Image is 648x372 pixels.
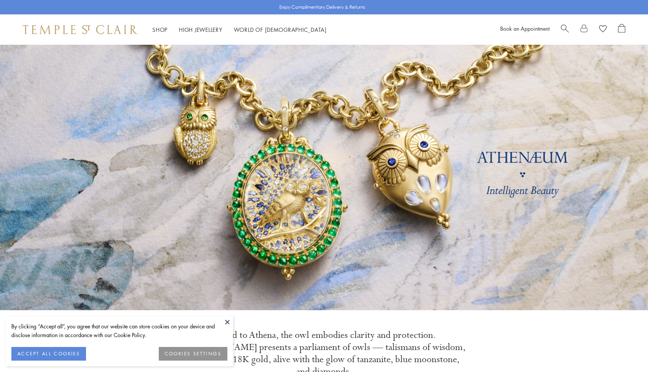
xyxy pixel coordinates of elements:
a: View Wishlist [599,24,607,35]
p: Enjoy Complimentary Delivery & Returns [279,3,365,11]
img: Temple St. Clair [23,25,137,34]
iframe: Gorgias live chat messenger [610,336,640,364]
a: Search [561,24,569,35]
a: High JewelleryHigh Jewellery [179,26,222,33]
button: COOKIES SETTINGS [159,347,227,361]
div: By clicking “Accept all”, you agree that our website can store cookies on your device and disclos... [11,322,227,339]
nav: Main navigation [152,25,327,35]
button: ACCEPT ALL COOKIES [11,347,86,361]
a: Book an Appointment [500,25,549,32]
a: ShopShop [152,26,167,33]
a: World of [DEMOGRAPHIC_DATA]World of [DEMOGRAPHIC_DATA] [234,26,327,33]
a: Open Shopping Bag [618,24,625,35]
